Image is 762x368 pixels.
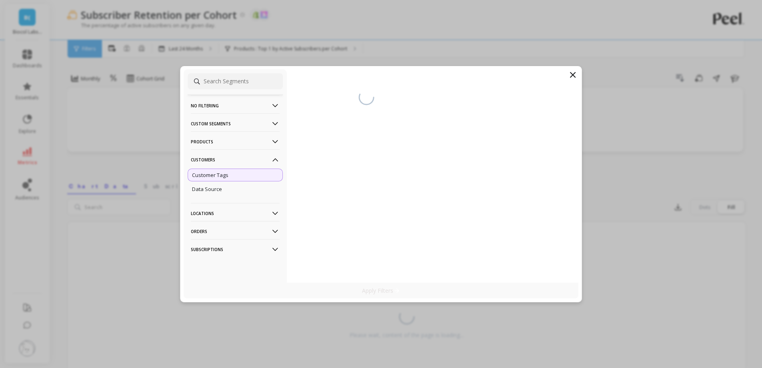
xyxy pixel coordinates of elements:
[191,113,280,134] p: Custom Segments
[191,131,280,152] p: Products
[191,221,280,241] p: Orders
[192,171,228,179] p: Customer Tags
[191,239,280,259] p: Subscriptions
[188,73,283,89] input: Search Segments
[191,149,280,170] p: Customers
[192,185,222,193] p: Data Source
[191,203,280,223] p: Locations
[191,95,280,116] p: No filtering
[362,287,400,294] p: Apply Filters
